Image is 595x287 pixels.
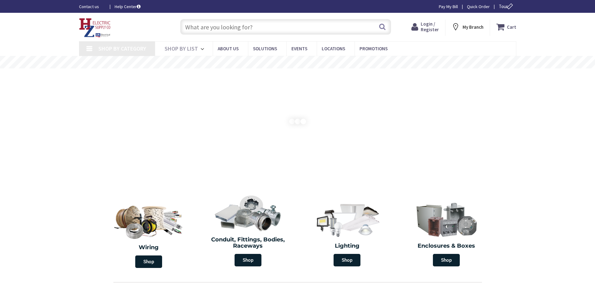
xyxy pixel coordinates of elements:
div: My Branch [451,21,483,32]
a: Cart [496,21,516,32]
span: Login / Register [421,21,439,32]
span: Events [291,46,307,52]
span: Locations [322,46,345,52]
span: Solutions [253,46,277,52]
a: Contact us [79,3,105,10]
h2: Lighting [302,243,392,249]
h2: Enclosures & Boxes [401,243,491,249]
a: Login / Register [411,21,439,32]
h2: Wiring [102,245,196,251]
a: Conduit, Fittings, Bodies, Raceways Shop [200,192,296,270]
h2: Conduit, Fittings, Bodies, Raceways [203,237,293,249]
strong: My Branch [463,24,483,30]
span: Promotions [359,46,388,52]
a: Help Center [115,3,141,10]
span: Tour [499,3,515,9]
input: What are you looking for? [180,19,391,35]
span: Shop [433,254,460,266]
span: Shop [235,254,261,266]
a: Lighting Shop [299,198,395,270]
rs-layer: Free Same Day Pickup at 8 Locations [243,59,354,66]
span: About Us [218,46,239,52]
span: Shop [334,254,360,266]
a: Pay My Bill [439,3,458,10]
strong: Cart [507,21,516,32]
a: Quick Order [467,3,490,10]
a: Enclosures & Boxes Shop [398,198,494,270]
span: Shop By Category [98,45,146,52]
span: Shop [135,255,162,268]
img: HZ Electric Supply [79,18,111,37]
a: Wiring Shop [99,198,199,271]
span: Shop By List [165,45,198,52]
